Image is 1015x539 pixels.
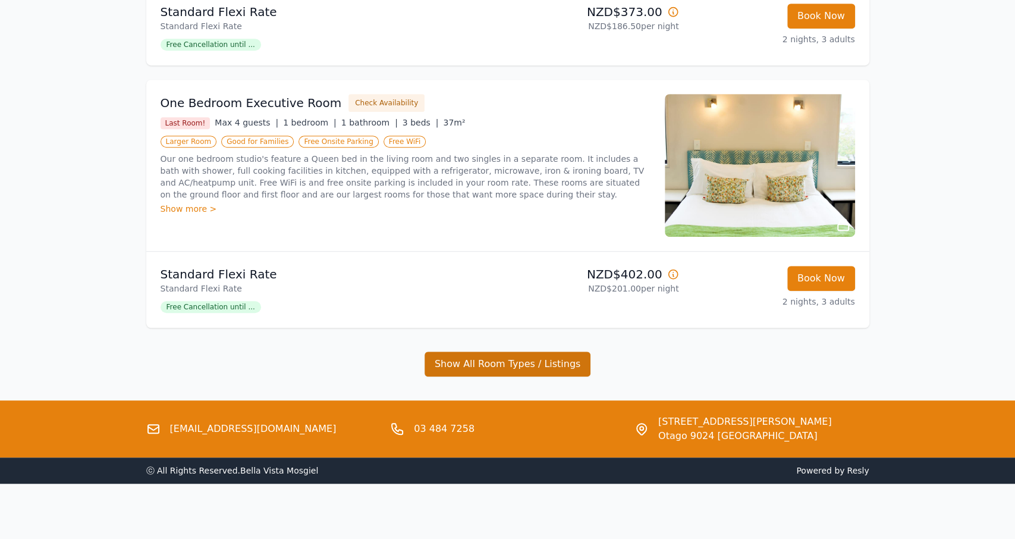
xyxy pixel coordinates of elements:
span: Free Cancellation until ... [161,39,261,51]
span: ⓒ All Rights Reserved. Bella Vista Mosgiel [146,466,319,475]
span: Free WiFi [384,136,426,148]
span: [STREET_ADDRESS][PERSON_NAME] [658,415,832,429]
button: Show All Room Types / Listings [425,352,591,377]
span: 1 bathroom | [341,118,398,127]
p: NZD$373.00 [513,4,679,20]
span: Larger Room [161,136,217,148]
a: [EMAIL_ADDRESS][DOMAIN_NAME] [170,422,337,436]
p: Standard Flexi Rate [161,283,503,294]
button: Book Now [787,4,855,29]
span: Free Cancellation until ... [161,301,261,313]
span: 1 bedroom | [283,118,337,127]
p: 2 nights, 3 adults [689,33,855,45]
h3: One Bedroom Executive Room [161,95,342,111]
span: Free Onsite Parking [298,136,378,148]
p: NZD$402.00 [513,266,679,283]
button: Check Availability [348,94,425,112]
p: NZD$201.00 per night [513,283,679,294]
a: Resly [847,466,869,475]
p: Standard Flexi Rate [161,266,503,283]
span: Good for Families [221,136,294,148]
p: NZD$186.50 per night [513,20,679,32]
p: Standard Flexi Rate [161,20,503,32]
a: 03 484 7258 [414,422,474,436]
span: Otago 9024 [GEOGRAPHIC_DATA] [658,429,832,443]
span: Max 4 guests | [215,118,278,127]
span: Powered by [513,465,869,477]
p: 2 nights, 3 adults [689,296,855,308]
div: Show more > [161,203,651,215]
p: Our one bedroom studio's feature a Queen bed in the living room and two singles in a separate roo... [161,153,651,200]
p: Standard Flexi Rate [161,4,503,20]
span: 3 beds | [403,118,439,127]
button: Book Now [787,266,855,291]
span: Last Room! [161,117,210,129]
span: 37m² [443,118,465,127]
